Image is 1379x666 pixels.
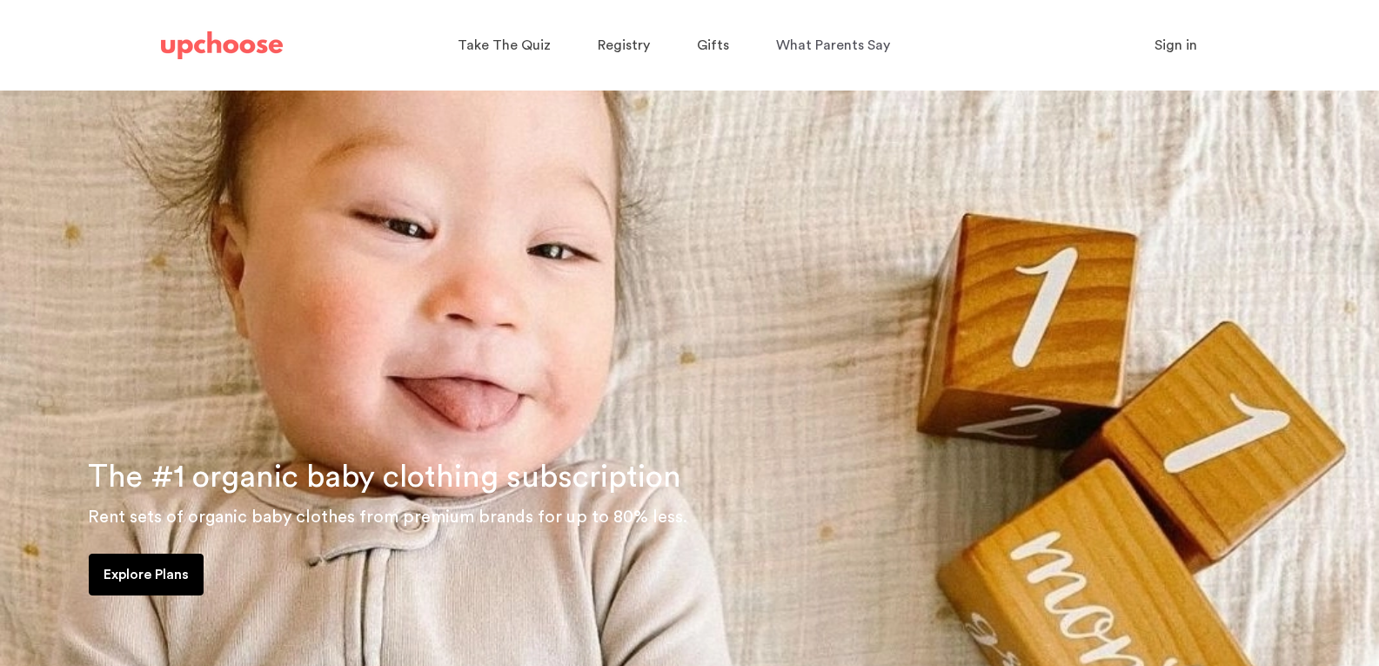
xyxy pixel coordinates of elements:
[88,461,681,493] span: The #1 organic baby clothing subscription
[161,31,283,59] img: UpChoose
[697,38,729,52] span: Gifts
[697,29,734,63] a: Gifts
[776,29,895,63] a: What Parents Say
[88,503,1358,531] p: Rent sets of organic baby clothes from premium brands for up to 80% less.
[1133,28,1219,63] button: Sign in
[89,554,204,595] a: Explore Plans
[1155,38,1197,52] span: Sign in
[776,38,890,52] span: What Parents Say
[458,29,556,63] a: Take The Quiz
[598,29,655,63] a: Registry
[104,564,189,585] p: Explore Plans
[598,38,650,52] span: Registry
[161,28,283,64] a: UpChoose
[458,38,551,52] span: Take The Quiz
